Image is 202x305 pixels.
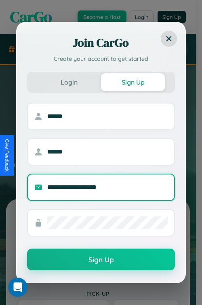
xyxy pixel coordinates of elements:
div: Give Feedback [4,139,10,172]
button: Sign Up [27,249,175,270]
iframe: Intercom live chat [8,278,27,297]
button: Sign Up [101,73,165,91]
p: Create your account to get started [27,55,175,64]
h2: Join CarGo [27,35,175,51]
button: Login [37,73,101,91]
